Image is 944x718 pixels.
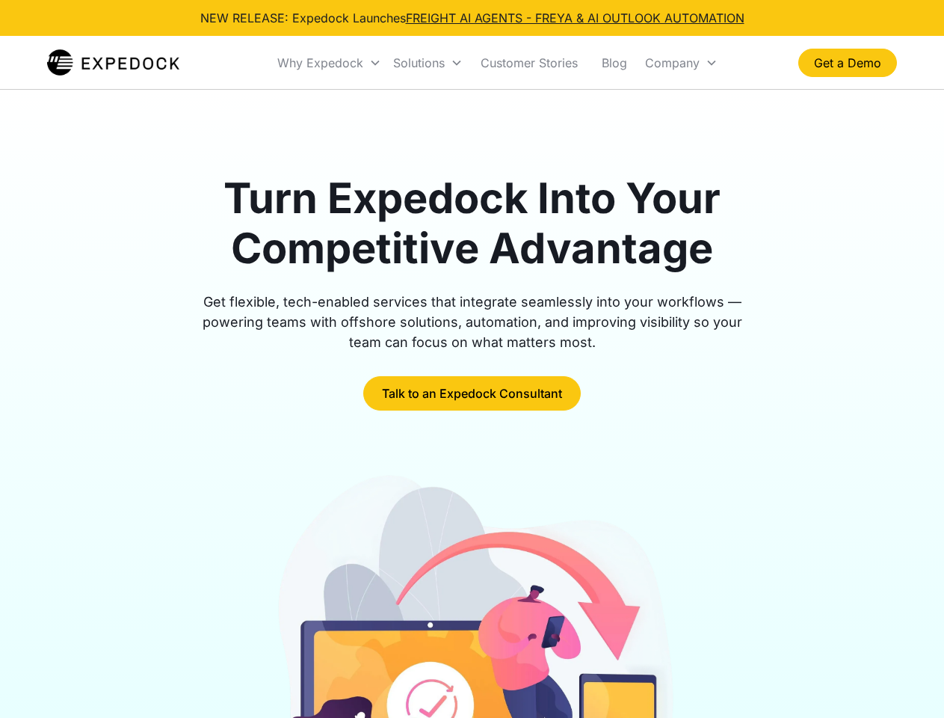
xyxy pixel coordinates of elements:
[47,48,179,78] a: home
[406,10,744,25] a: FREIGHT AI AGENTS - FREYA & AI OUTLOOK AUTOMATION
[271,37,387,88] div: Why Expedock
[645,55,700,70] div: Company
[639,37,724,88] div: Company
[393,55,445,70] div: Solutions
[469,37,590,88] a: Customer Stories
[185,292,759,352] div: Get flexible, tech-enabled services that integrate seamlessly into your workflows — powering team...
[590,37,639,88] a: Blog
[387,37,469,88] div: Solutions
[277,55,363,70] div: Why Expedock
[363,376,581,411] a: Talk to an Expedock Consultant
[798,49,897,77] a: Get a Demo
[869,646,944,718] iframe: Chat Widget
[200,9,744,27] div: NEW RELEASE: Expedock Launches
[47,48,179,78] img: Expedock Logo
[185,174,759,274] h1: Turn Expedock Into Your Competitive Advantage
